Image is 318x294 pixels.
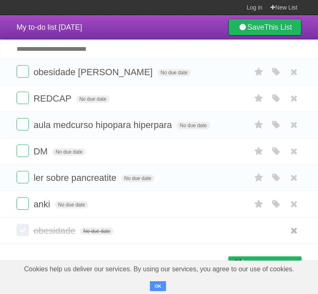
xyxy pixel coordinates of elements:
[251,171,267,185] label: Star task
[80,228,114,235] span: No due date
[33,146,50,156] span: DM
[17,197,29,210] label: Done
[251,145,267,158] label: Star task
[251,118,267,132] label: Star task
[17,65,29,78] label: Done
[33,225,78,236] span: obesidade
[17,92,29,104] label: Done
[233,257,244,271] img: Buy me a coffee
[121,175,154,182] span: No due date
[251,65,267,79] label: Star task
[251,92,267,105] label: Star task
[150,281,166,291] button: OK
[17,171,29,183] label: Done
[33,93,74,104] span: REDCAP
[264,23,292,31] b: This List
[251,197,267,211] label: Star task
[33,67,155,77] span: obesidade [PERSON_NAME]
[228,19,301,36] a: SaveThis List
[76,95,109,103] span: No due date
[16,261,302,277] span: Cookies help us deliver our services. By using our services, you agree to our use of cookies.
[17,23,82,31] span: My to-do list [DATE]
[17,118,29,130] label: Done
[17,145,29,157] label: Done
[33,199,52,209] span: anki
[228,256,301,272] a: Buy me a coffee
[246,257,297,271] span: Buy me a coffee
[33,120,174,130] span: aula medcurso hipopara hiperpara
[55,201,88,209] span: No due date
[52,148,85,156] span: No due date
[17,224,29,236] label: Done
[33,173,119,183] span: ler sobre pancreatite
[176,122,210,129] span: No due date
[157,69,191,76] span: No due date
